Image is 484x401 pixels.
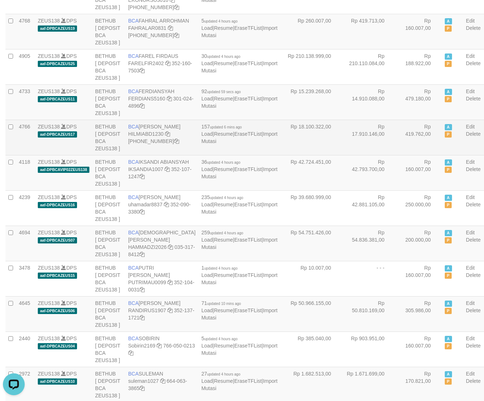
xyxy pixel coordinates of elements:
[38,308,77,314] span: aaf-DPBCAZEUS06
[125,261,198,296] td: PUTRI [PERSON_NAME] 352-104-0031
[342,49,395,84] td: Rp 210.110.084,00
[201,18,277,38] span: | | |
[466,194,475,200] a: Edit
[281,155,342,190] td: Rp 42.724.451,00
[466,166,480,172] a: Delete
[201,202,213,207] a: Load
[38,124,60,130] a: ZEUS138
[16,84,35,120] td: 4733
[214,202,233,207] a: Resume
[445,25,452,32] span: Paused
[128,124,139,130] span: BCA
[16,331,35,367] td: 2440
[214,307,233,313] a: Resume
[201,96,213,102] a: Load
[445,202,452,208] span: Paused
[92,120,125,155] td: BETHUB [ DEPOSIT BCA ZEUS138 ]
[201,166,213,172] a: Load
[234,96,262,102] a: EraseTFList
[92,296,125,331] td: BETHUB [ DEPOSIT BCA ZEUS138 ]
[445,18,452,24] span: Active
[234,378,262,384] a: EraseTFList
[445,237,452,243] span: Paused
[204,337,238,341] span: updated 4 hours ago
[445,308,452,314] span: Paused
[445,273,452,279] span: Paused
[38,25,77,32] span: aaf-DPBCAZEUS19
[92,226,125,261] td: BETHUB [ DEPOSIT BCA ZEUS138 ]
[466,96,480,102] a: Delete
[445,89,452,95] span: Active
[38,61,77,67] span: aaf-DPBCAZEUS25
[445,124,452,130] span: Active
[281,14,342,49] td: Rp 260.007,00
[281,296,342,331] td: Rp 50.966.155,00
[38,53,60,59] a: ZEUS138
[342,261,395,296] td: - - -
[128,265,139,271] span: BCA
[234,166,262,172] a: EraseTFList
[466,60,480,66] a: Delete
[466,343,480,349] a: Delete
[281,190,342,226] td: Rp 39.680.999,00
[125,120,198,155] td: [PERSON_NAME] [PHONE_NUMBER]
[204,266,238,270] span: updated 4 hours ago
[445,343,452,349] span: Paused
[168,25,173,31] a: Copy FAHRALAR0831 to clipboard
[445,265,452,271] span: Active
[201,378,213,384] a: Load
[201,237,213,243] a: Load
[445,371,452,377] span: Active
[445,96,452,102] span: Paused
[16,261,35,296] td: 3478
[201,265,238,271] span: 1
[201,159,240,165] span: 36
[128,307,166,313] a: RANDIRUS1907
[201,336,238,341] span: 5
[395,14,442,49] td: Rp 160.007,00
[160,378,165,384] a: Copy suleman1027 to clipboard
[214,343,233,349] a: Resume
[234,343,262,349] a: EraseTFList
[201,343,277,356] a: Import Mutasi
[201,96,277,109] a: Import Mutasi
[201,131,277,144] a: Import Mutasi
[214,96,233,102] a: Resume
[125,84,198,120] td: FERDIANSYAH 301-024-4896
[128,96,165,102] a: FERDIANS5160
[201,378,277,391] a: Import Mutasi
[128,131,164,137] a: HILMIABD1230
[342,190,395,226] td: Rp 42.881.105,00
[16,190,35,226] td: 4239
[140,315,145,321] a: Copy 3521371721 to clipboard
[395,331,442,367] td: Rp 160.007,00
[445,61,452,67] span: Paused
[445,53,452,60] span: Active
[140,287,145,293] a: Copy 3521040031 to clipboard
[92,190,125,226] td: BETHUB [ DEPOSIT BCA ZEUS138 ]
[35,331,92,367] td: DPS
[128,336,139,341] span: BCA
[466,265,475,271] a: Edit
[35,155,92,190] td: DPS
[125,226,198,261] td: [DEMOGRAPHIC_DATA][PERSON_NAME] 035-317-8412
[35,14,92,49] td: DPS
[466,53,475,59] a: Edit
[165,166,170,172] a: Copy IKSANDIA1007 to clipboard
[174,4,179,10] a: Copy 4062302392 to clipboard
[201,265,277,285] span: | | |
[128,18,139,24] span: BCA
[201,230,277,250] span: | | |
[16,49,35,84] td: 4905
[466,378,480,384] a: Delete
[201,194,243,200] span: 235
[38,96,77,102] span: aaf-DPBCAZEUS11
[201,25,277,38] a: Import Mutasi
[201,194,277,215] span: | | |
[445,167,452,173] span: Paused
[16,226,35,261] td: 4694
[201,131,213,137] a: Load
[35,296,92,331] td: DPS
[207,55,241,59] span: updated 4 hours ago
[168,244,173,250] a: Copy HAMMADZI2026 to clipboard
